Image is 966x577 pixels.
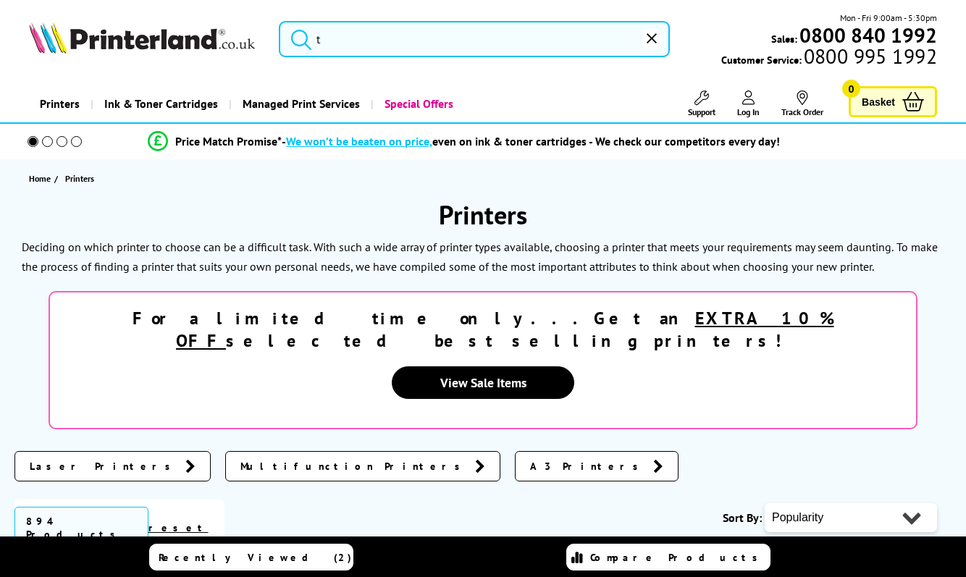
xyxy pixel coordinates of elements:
[14,507,148,562] span: 894 Products Found
[515,451,679,481] a: A3 Printers
[721,49,937,67] span: Customer Service:
[159,551,352,564] span: Recently Viewed (2)
[797,28,937,42] a: 0800 840 1992
[91,85,229,122] a: Ink & Toner Cartridges
[282,134,780,148] div: - even on ink & toner cartridges - We check our competitors every day!
[688,106,715,117] span: Support
[688,90,715,117] a: Support
[240,459,468,473] span: Multifunction Printers
[14,198,952,232] h1: Printers
[737,90,760,117] a: Log In
[849,86,937,117] a: Basket 0
[148,521,216,549] a: reset filters
[30,459,178,473] span: Laser Printers
[176,307,834,352] u: EXTRA 10% OFF
[862,92,895,111] span: Basket
[802,49,937,63] span: 0800 995 1992
[799,22,937,49] b: 0800 840 1992
[842,80,860,98] span: 0
[771,32,797,46] span: Sales:
[781,90,823,117] a: Track Order
[29,22,255,54] img: Printerland Logo
[229,85,371,122] a: Managed Print Services
[22,240,894,254] p: Deciding on which printer to choose can be a difficult task. With such a wide array of printer ty...
[104,85,218,122] span: Ink & Toner Cartridges
[286,134,432,148] span: We won’t be beaten on price,
[133,307,834,352] strong: For a limited time only...Get an selected best selling printers!
[65,173,94,184] span: Printers
[29,85,91,122] a: Printers
[175,134,282,148] span: Price Match Promise*
[149,544,353,570] a: Recently Viewed (2)
[590,551,765,564] span: Compare Products
[7,129,920,154] li: modal_Promise
[737,106,760,117] span: Log In
[29,171,54,186] a: Home
[530,459,646,473] span: A3 Printers
[566,544,770,570] a: Compare Products
[29,22,261,56] a: Printerland Logo
[371,85,464,122] a: Special Offers
[22,240,938,274] p: To make the process of finding a printer that suits your own personal needs, we have compiled som...
[723,510,762,525] span: Sort By:
[225,451,500,481] a: Multifunction Printers
[14,451,211,481] a: Laser Printers
[840,11,937,25] span: Mon - Fri 9:00am - 5:30pm
[392,366,574,399] a: View Sale Items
